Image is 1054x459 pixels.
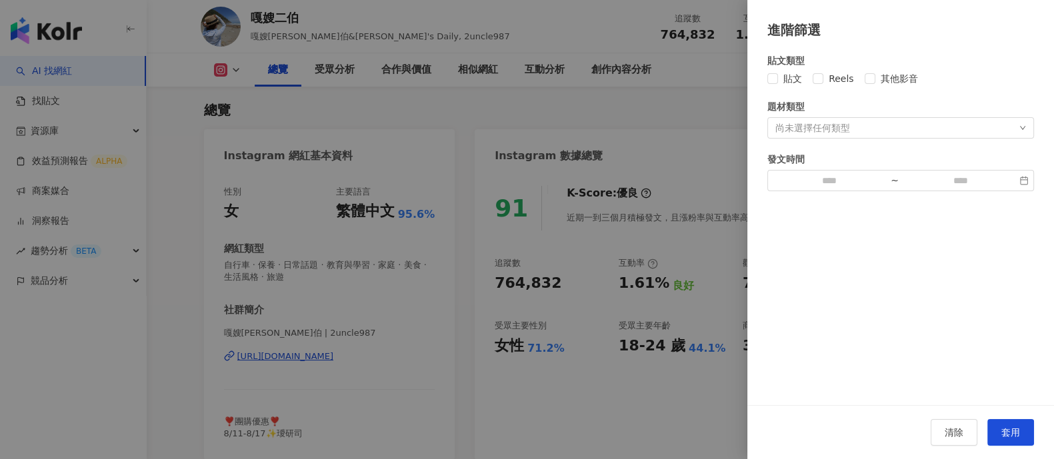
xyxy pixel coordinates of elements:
[945,427,963,438] span: 清除
[1001,427,1020,438] span: 套用
[931,419,977,446] button: 清除
[767,53,1034,68] div: 貼文類型
[875,71,923,86] span: 其他影音
[987,419,1034,446] button: 套用
[767,99,1034,114] div: 題材類型
[1019,125,1026,131] span: down
[885,176,904,185] div: ~
[767,152,1034,167] div: 發文時間
[823,71,859,86] span: Reels
[778,71,807,86] span: 貼文
[775,123,850,133] div: 尚未選擇任何類型
[767,20,1034,40] div: 進階篩選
